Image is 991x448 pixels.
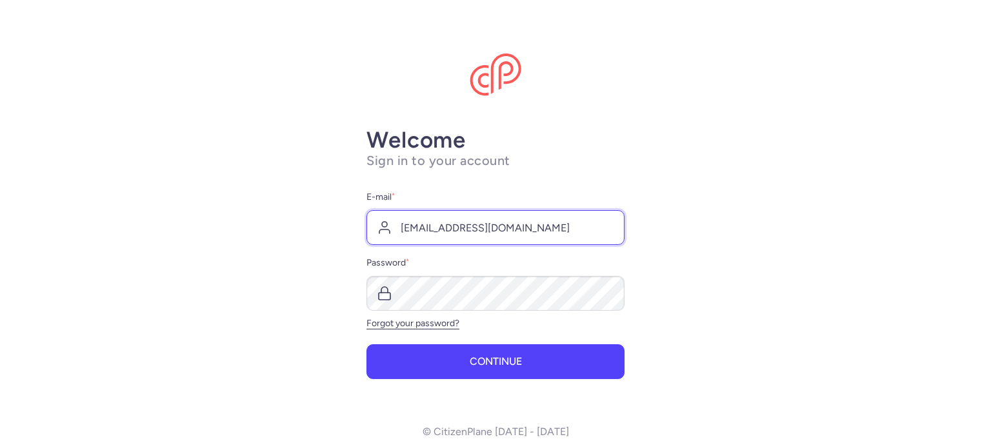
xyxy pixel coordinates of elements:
[366,210,625,245] input: user@example.com
[366,153,625,169] h1: Sign in to your account
[366,255,625,271] label: Password
[470,356,522,367] span: Continue
[470,54,521,96] img: CitizenPlane logo
[366,344,625,379] button: Continue
[366,190,625,205] label: E-mail
[423,426,569,438] p: © CitizenPlane [DATE] - [DATE]
[366,318,459,329] a: Forgot your password?
[366,126,466,153] strong: Welcome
